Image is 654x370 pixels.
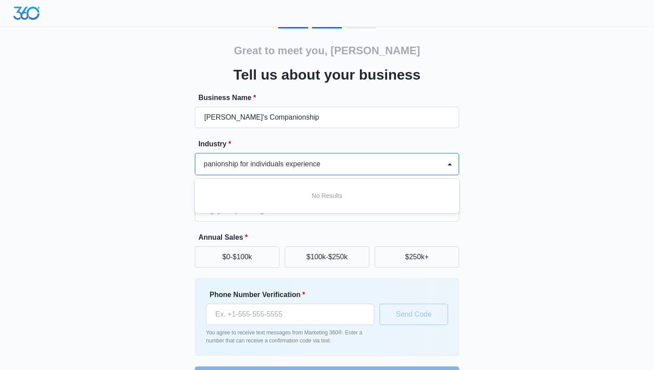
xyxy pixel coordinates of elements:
[195,188,459,204] div: No Results
[285,246,369,268] button: $100k-$250k
[206,329,374,345] p: You agree to receive text messages from Marketing 360®. Enter a number that can receive a confirm...
[195,107,459,128] input: e.g. Jane's Plumbing
[198,92,463,103] label: Business Name
[206,304,374,325] input: Ex. +1-555-555-5555
[210,290,378,300] label: Phone Number Verification
[375,246,459,268] button: $250k+
[234,43,420,59] h2: Great to meet you, [PERSON_NAME]
[234,64,421,85] h3: Tell us about your business
[198,139,463,149] label: Industry
[195,246,279,268] button: $0-$100k
[198,232,463,243] label: Annual Sales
